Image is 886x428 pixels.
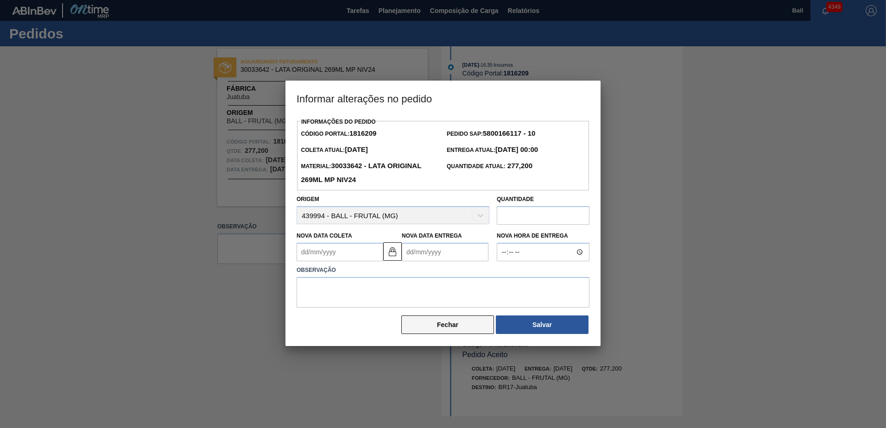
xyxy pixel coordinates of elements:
span: Pedido SAP: [447,131,535,137]
label: Quantidade [497,196,534,202]
span: Material: [301,163,421,183]
span: Entrega Atual: [447,147,538,153]
strong: 5800166117 - 10 [483,129,535,137]
strong: [DATE] [345,145,368,153]
span: Coleta Atual: [301,147,367,153]
span: Quantidade Atual: [447,163,532,170]
label: Informações do Pedido [301,119,376,125]
label: Nova Data Coleta [297,233,352,239]
label: Nova Hora de Entrega [497,229,589,243]
button: Fechar [401,315,494,334]
label: Nova Data Entrega [402,233,462,239]
label: Origem [297,196,319,202]
input: dd/mm/yyyy [402,243,488,261]
strong: 30033642 - LATA ORIGINAL 269ML MP NIV24 [301,162,421,183]
button: Salvar [496,315,589,334]
strong: 277,200 [506,162,532,170]
strong: [DATE] 00:00 [495,145,538,153]
input: dd/mm/yyyy [297,243,383,261]
img: locked [387,246,398,257]
span: Código Portal: [301,131,376,137]
label: Observação [297,264,589,277]
strong: 1816209 [349,129,376,137]
button: locked [383,242,402,261]
h3: Informar alterações no pedido [285,81,601,116]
